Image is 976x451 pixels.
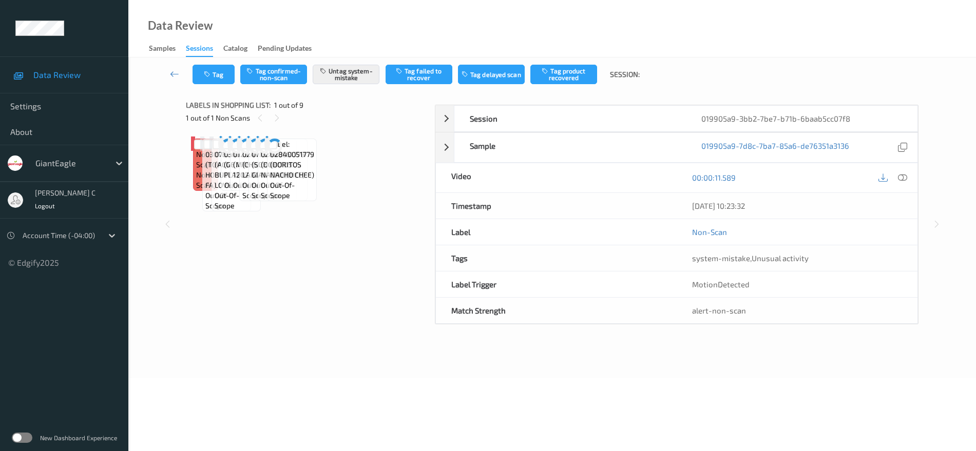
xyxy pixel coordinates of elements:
span: out-of-scope [252,180,294,201]
div: Catalog [223,43,247,56]
span: Label: 03010012875 (TOWN HOUSE ORIG FA) [205,139,248,190]
button: Tag product recovered [530,65,597,84]
div: Video [436,163,677,192]
span: Label: 02840051779 (DORITOS NACHO CHEE) [261,139,305,180]
div: alert-non-scan [692,305,902,316]
div: Session [454,106,686,131]
span: Label: 02840051779 (DORITOS NACHO CHEE) [270,139,314,180]
span: 1 out of 9 [274,100,303,110]
a: 019905a9-7d8c-7ba7-85a6-de76351a3136 [701,141,849,154]
a: Pending Updates [258,42,322,56]
div: Data Review [148,21,213,31]
a: Non-Scan [692,227,727,237]
div: Tags [436,245,677,271]
a: Samples [149,42,186,56]
span: out-of-scope [261,180,305,201]
span: Label: 07131900014 (SCHWEBELS GIANT WH) [252,139,294,180]
a: Sessions [186,42,223,57]
span: Label: Non-Scan [196,139,216,170]
span: Unusual activity [752,253,809,263]
div: Sample [454,133,686,162]
div: Label [436,219,677,245]
span: Label: 03003400062 (GE 2% R/F PLASTIC ) [224,139,270,180]
div: Samples [149,43,176,56]
div: MotionDetected [677,271,917,297]
div: 1 out of 1 Non Scans [186,111,428,124]
a: 00:00:11.589 [692,172,736,183]
button: Untag system-mistake [313,65,379,84]
span: out-of-scope [215,190,258,211]
button: Tag failed to recover [386,65,452,84]
span: non-scan [196,170,216,190]
span: Label: 01200000088 (MTN DEW 12OZ 24PK ) [233,139,278,180]
div: Timestamp [436,193,677,219]
span: out-of-scope [224,180,269,190]
button: Tag [193,65,235,84]
span: out-of-scope [205,190,248,211]
div: Label Trigger [436,271,677,297]
div: Sample019905a9-7d8c-7ba7-85a6-de76351a3136 [435,132,918,163]
span: out-of-scope [270,180,314,201]
div: [DATE] 10:23:32 [692,201,902,211]
span: Labels in shopping list: [186,100,271,110]
span: Label: 07615023230 (ACT II BUTTER LOVE) [215,139,258,190]
span: out-of-scope [242,180,286,201]
div: Pending Updates [258,43,312,56]
div: Sessions [186,43,213,57]
div: 019905a9-3bb2-7be7-b71b-6baab5cc07f8 [686,106,917,131]
button: Tag delayed scan [458,65,525,84]
span: out-of-scope [233,180,278,190]
a: Catalog [223,42,258,56]
button: Tag confirmed-non-scan [240,65,307,84]
div: Session019905a9-3bb2-7be7-b71b-6baab5cc07f8 [435,105,918,132]
span: , [692,253,809,263]
span: system-mistake [692,253,750,263]
span: Label: 02410010685 (CHEEZ-IT LARGE ORI) [242,139,286,180]
div: Match Strength [436,298,677,323]
span: Session: [610,69,640,80]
